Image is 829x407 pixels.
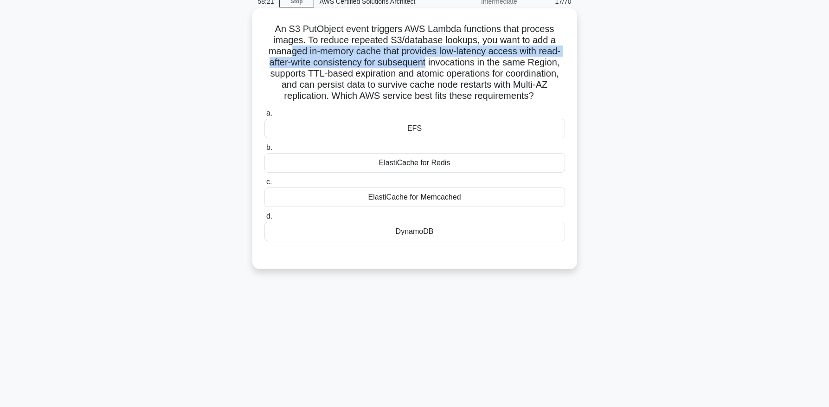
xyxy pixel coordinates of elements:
h5: An S3 PutObject event triggers AWS Lambda functions that process images. To reduce repeated S3/da... [263,23,566,102]
span: d. [266,212,272,220]
span: b. [266,143,272,151]
div: EFS [264,119,565,138]
div: ElastiCache for Memcached [264,187,565,207]
span: c. [266,178,272,186]
span: a. [266,109,272,117]
div: ElastiCache for Redis [264,153,565,173]
div: DynamoDB [264,222,565,241]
